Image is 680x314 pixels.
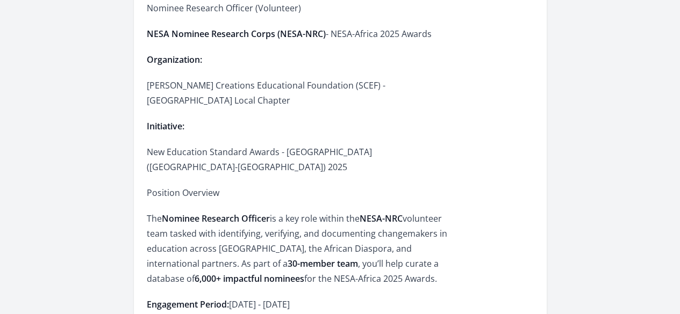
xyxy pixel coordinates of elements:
[147,78,461,108] p: [PERSON_NAME] Creations Educational Foundation (SCEF) - [GEOGRAPHIC_DATA] Local Chapter
[147,26,461,41] p: - NESA-Africa 2025 Awards
[147,28,326,40] strong: NESA Nominee Research Corps (NESA-NRC)
[288,258,358,269] strong: 30-member team
[147,54,202,65] strong: Organization:
[147,297,461,312] p: [DATE] - [DATE]
[162,213,270,224] strong: Nominee Research Officer
[147,1,461,16] p: Nominee Research Officer (Volunteer)
[360,213,403,224] strong: NESA-NRC
[147,120,184,132] strong: Initiative:
[147,298,229,310] strong: Engagement Period:
[147,144,461,174] p: New Education Standard Awards - [GEOGRAPHIC_DATA] ([GEOGRAPHIC_DATA]-[GEOGRAPHIC_DATA]) 2025
[147,185,461,200] p: Position Overview
[195,273,304,284] strong: 6,000+ impactful nominees
[147,211,461,286] p: The is a key role within the volunteer team tasked with identifying, verifying, and documenting c...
